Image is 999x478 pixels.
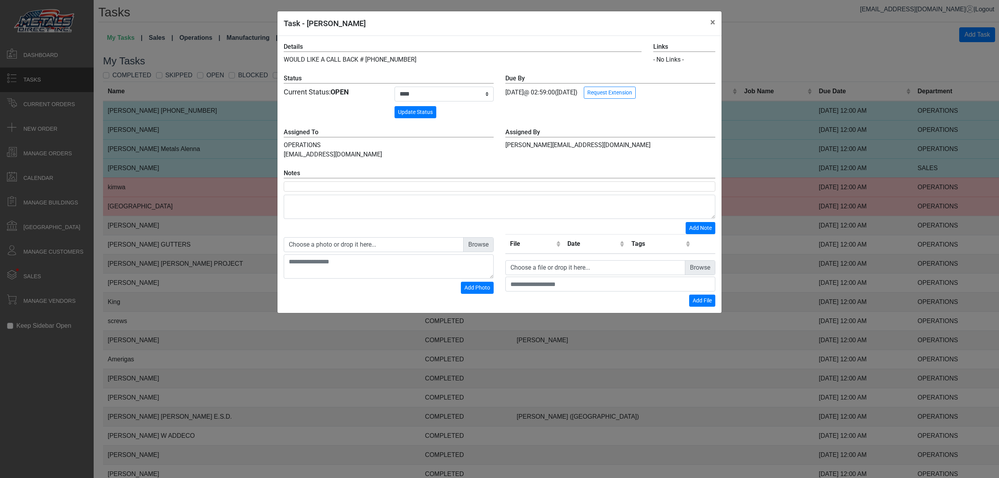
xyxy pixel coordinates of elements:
[693,235,715,254] th: Remove
[278,42,647,64] div: WOULD LIKE A CALL BACK # [PHONE_NUMBER]
[631,239,684,249] div: Tags
[505,128,715,137] label: Assigned By
[686,222,715,234] button: Add Note
[278,128,499,159] div: OPERATIONS [EMAIL_ADDRESS][DOMAIN_NAME]
[704,11,722,33] button: Close
[587,89,632,96] span: Request Extension
[284,74,494,84] label: Status
[505,74,715,99] div: [DATE] ([DATE])
[689,295,715,307] button: Add File
[693,297,712,304] span: Add File
[395,106,436,118] button: Update Status
[284,128,494,137] label: Assigned To
[284,169,715,178] label: Notes
[464,284,490,291] span: Add Photo
[510,239,554,249] div: File
[653,42,715,52] label: Links
[584,87,636,99] button: Request Extension
[398,109,433,115] span: Update Status
[284,42,642,52] label: Details
[567,239,618,249] div: Date
[461,282,494,294] button: Add Photo
[505,74,715,84] label: Due By
[331,88,349,96] strong: OPEN
[499,128,721,159] div: [PERSON_NAME][EMAIL_ADDRESS][DOMAIN_NAME]
[524,89,555,96] span: @ 02:59:00
[653,55,715,64] div: - No Links -
[689,225,712,231] span: Add Note
[284,18,366,29] h5: Task - [PERSON_NAME]
[284,87,383,97] div: Current Status:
